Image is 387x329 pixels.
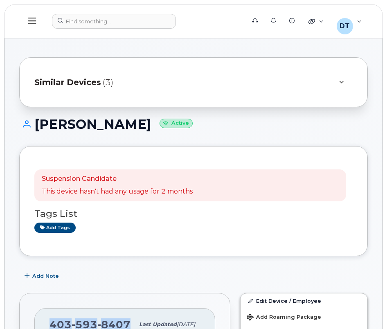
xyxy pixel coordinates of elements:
[247,314,321,322] span: Add Roaming Package
[34,223,76,233] a: Add tags
[241,308,367,325] button: Add Roaming Package
[42,174,193,184] p: Suspension Candidate
[160,119,193,128] small: Active
[177,321,195,327] span: [DATE]
[32,272,59,280] span: Add Note
[19,268,66,283] button: Add Note
[103,77,113,88] span: (3)
[34,77,101,88] span: Similar Devices
[34,209,353,219] h3: Tags List
[139,321,177,327] span: Last updated
[241,293,367,308] a: Edit Device / Employee
[19,117,368,131] h1: [PERSON_NAME]
[42,187,193,196] p: This device hasn't had any usage for 2 months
